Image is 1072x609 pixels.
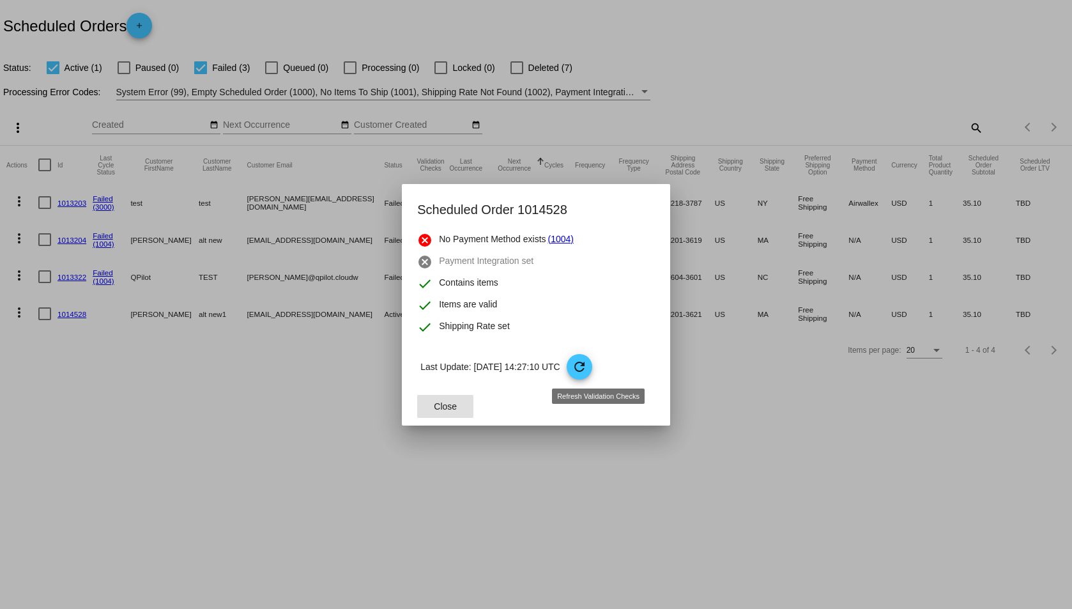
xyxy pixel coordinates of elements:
mat-icon: check [417,276,433,291]
h2: Scheduled Order 1014528 [417,199,655,220]
mat-icon: cancel [417,254,433,270]
a: (1004) [548,233,574,248]
button: Close dialog [417,395,473,418]
mat-icon: refresh [572,359,587,374]
span: Shipping Rate set [439,320,510,335]
span: Payment Integration set [439,254,533,270]
span: Items are valid [439,298,497,313]
mat-icon: check [417,298,433,313]
p: Last Update: [DATE] 14:27:10 UTC [420,354,655,380]
span: Contains items [439,276,498,291]
span: Close [434,401,457,412]
mat-icon: cancel [417,233,433,248]
span: No Payment Method exists [439,233,546,248]
mat-icon: check [417,320,433,335]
